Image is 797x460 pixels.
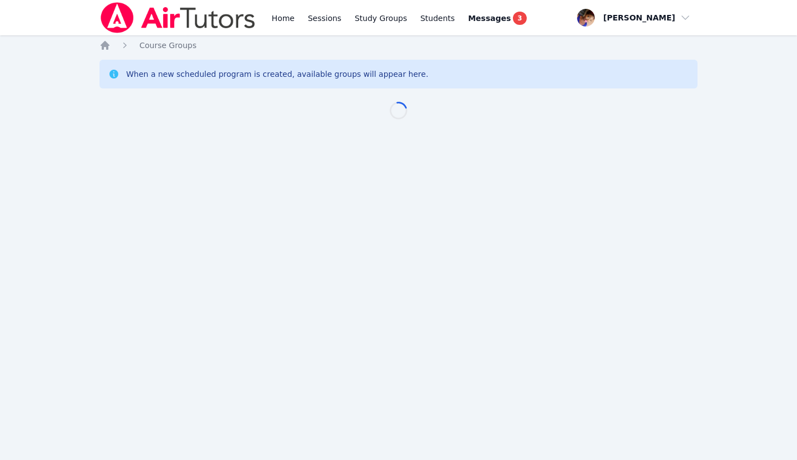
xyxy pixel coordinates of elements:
span: Messages [468,13,511,24]
span: 3 [513,12,526,25]
span: Course Groups [139,41,196,50]
img: Air Tutors [99,2,256,33]
nav: Breadcrumb [99,40,698,51]
div: When a new scheduled program is created, available groups will appear here. [126,69,428,80]
a: Course Groups [139,40,196,51]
